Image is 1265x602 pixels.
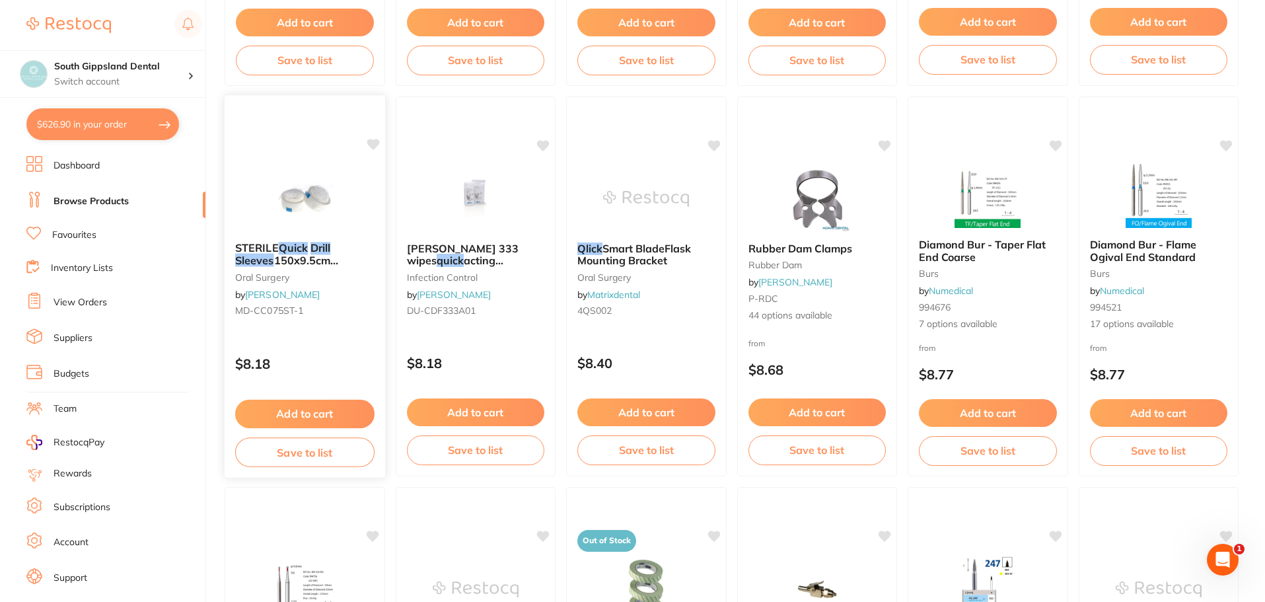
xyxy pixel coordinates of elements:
button: Save to list [1090,45,1228,74]
p: $8.77 [1090,367,1228,382]
span: STERILE [235,241,279,254]
span: 994676 [919,301,951,313]
span: by [407,289,491,301]
a: Numedical [1100,285,1144,297]
img: Rubber Dam Clamps [774,166,860,232]
button: Add to cart [919,399,1057,427]
a: Support [54,572,87,585]
span: 44 options available [748,309,886,322]
img: STERILE Quick Drill Sleeves 150x9.5cm Applicator Ring x2 [262,165,348,231]
b: STERILE Quick Drill Sleeves 150x9.5cm Applicator Ring x2 [235,242,375,266]
b: Rubber Dam Clamps [748,243,886,254]
button: Save to list [577,46,715,75]
button: Save to list [1090,436,1228,465]
p: $8.40 [577,356,715,371]
button: Add to cart [235,400,375,428]
span: 150x9.5cm Applicator Ring x2 [235,254,339,280]
em: Sleeves [235,254,274,267]
button: Save to list [235,437,375,467]
span: Out of Stock [577,530,636,552]
a: Numedical [929,285,973,297]
button: Add to cart [407,398,545,426]
a: Team [54,402,77,416]
em: quick [437,254,464,267]
span: 4QS002 [577,305,612,317]
small: burs [1090,268,1228,279]
button: Save to list [919,45,1057,74]
a: View Orders [54,296,107,309]
button: Add to cart [236,9,374,36]
a: [PERSON_NAME] [245,289,320,301]
img: Durr FD 333 wipes quick acting disinfectant 110 wipes [433,166,519,232]
a: Budgets [54,367,89,381]
button: Add to cart [577,398,715,426]
button: Add to cart [1090,399,1228,427]
button: Save to list [407,435,545,465]
p: $8.68 [748,362,886,377]
a: Restocq Logo [26,10,111,40]
button: Save to list [919,436,1057,465]
a: Subscriptions [54,501,110,514]
button: Save to list [407,46,545,75]
b: Qlick Smart BladeFlask Mounting Bracket [577,243,715,267]
span: Diamond Bur - Taper Flat End Coarse [919,238,1046,263]
span: by [1090,285,1144,297]
p: Switch account [54,75,188,89]
span: by [577,289,640,301]
a: Dashboard [54,159,100,172]
small: burs [919,268,1057,279]
img: Diamond Bur - Taper Flat End Coarse [945,162,1030,228]
em: Qlick [577,242,602,255]
button: Add to cart [919,8,1057,36]
em: Drill [310,241,330,254]
p: $8.77 [919,367,1057,382]
a: Rewards [54,467,92,480]
a: Inventory Lists [51,262,113,275]
span: Smart BladeFlask Mounting Bracket [577,242,691,267]
span: 17 options available [1090,318,1228,331]
span: 7 options available [919,318,1057,331]
a: RestocqPay [26,435,104,450]
img: Diamond Bur - Flame Ogival End Standard [1116,162,1202,228]
small: oral surgery [235,272,375,282]
iframe: Intercom live chat [1207,544,1239,576]
img: Qlick Smart BladeFlask Mounting Bracket [603,166,689,232]
span: from [748,338,766,348]
button: Add to cart [748,398,886,426]
span: [PERSON_NAME] 333 wipes [407,242,519,267]
span: DU-CDF333A01 [407,305,476,317]
a: [PERSON_NAME] [758,276,832,288]
a: Suppliers [54,332,92,345]
img: RestocqPay [26,435,42,450]
span: from [1090,343,1107,353]
span: from [919,343,936,353]
a: Browse Products [54,195,129,208]
button: Save to list [748,435,886,465]
b: Diamond Bur - Taper Flat End Coarse [919,239,1057,263]
span: Diamond Bur - Flame Ogival End Standard [1090,238,1196,263]
p: $8.18 [407,356,545,371]
p: $8.18 [235,356,375,371]
b: Durr FD 333 wipes quick acting disinfectant 110 wipes [407,243,545,267]
img: Restocq Logo [26,17,111,33]
a: Account [54,536,89,549]
button: Save to list [236,46,374,75]
img: South Gippsland Dental [20,61,47,87]
button: Add to cart [577,9,715,36]
small: infection control [407,272,545,283]
a: [PERSON_NAME] [417,289,491,301]
h4: South Gippsland Dental [54,60,188,73]
span: by [235,289,320,301]
span: P-RDC [748,293,778,305]
span: acting disinfectant 110 wipes [407,254,522,279]
small: rubber dam [748,260,886,270]
small: oral surgery [577,272,715,283]
span: by [919,285,973,297]
button: Add to cart [748,9,886,36]
button: Save to list [577,435,715,465]
span: MD-CC075ST-1 [235,305,303,317]
a: Matrixdental [587,289,640,301]
em: Quick [279,241,308,254]
button: Save to list [748,46,886,75]
button: Add to cart [1090,8,1228,36]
